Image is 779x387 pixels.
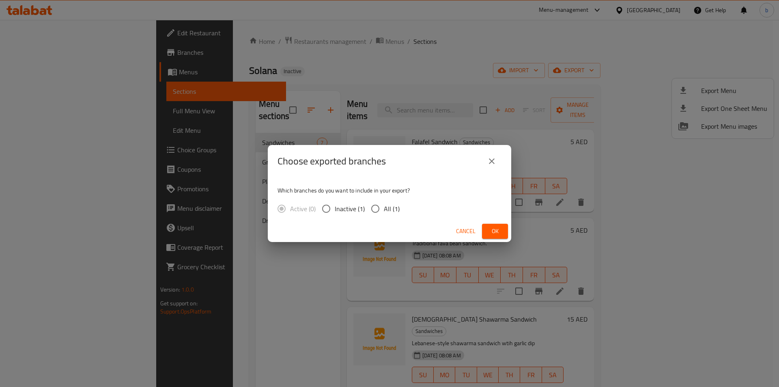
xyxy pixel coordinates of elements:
[482,151,501,171] button: close
[456,226,476,236] span: Cancel
[278,155,386,168] h2: Choose exported branches
[290,204,316,214] span: Active (0)
[482,224,508,239] button: Ok
[335,204,365,214] span: Inactive (1)
[488,226,501,236] span: Ok
[384,204,400,214] span: All (1)
[278,186,501,195] p: Which branches do you want to include in your export?
[453,224,479,239] button: Cancel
